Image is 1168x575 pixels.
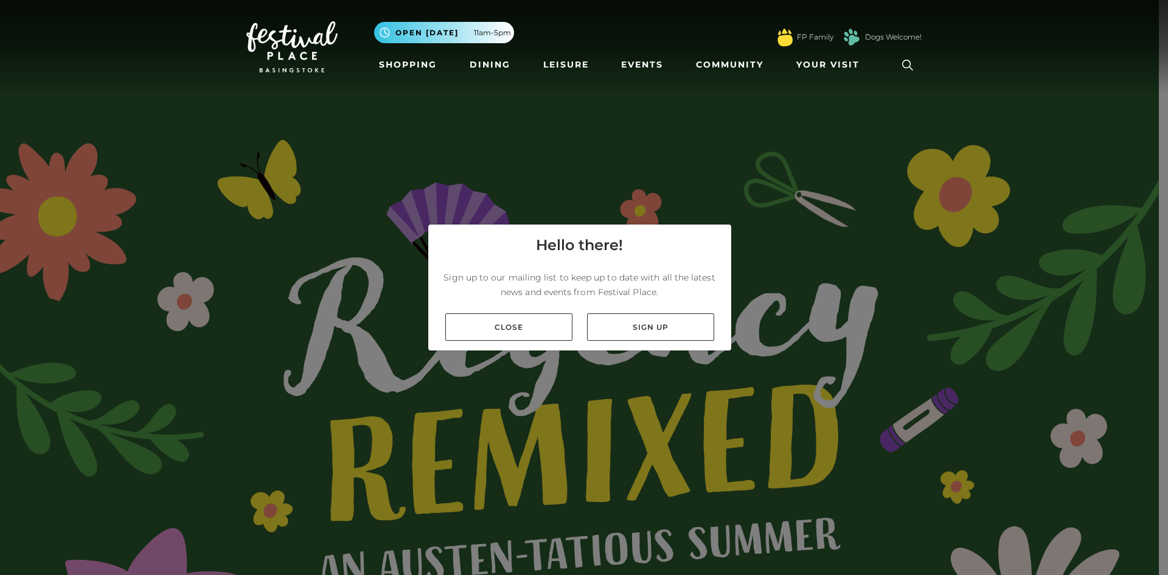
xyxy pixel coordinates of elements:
a: Close [445,313,572,341]
a: Dining [465,54,515,76]
a: Sign up [587,313,714,341]
a: Your Visit [791,54,871,76]
span: Open [DATE] [395,27,459,38]
a: Dogs Welcome! [865,32,922,43]
h4: Hello there! [536,234,623,256]
button: Open [DATE] 11am-5pm [374,22,514,43]
a: Community [691,54,768,76]
a: Events [616,54,668,76]
p: Sign up to our mailing list to keep up to date with all the latest news and events from Festival ... [438,270,721,299]
span: 11am-5pm [474,27,511,38]
span: Your Visit [796,58,860,71]
a: FP Family [797,32,833,43]
a: Leisure [538,54,594,76]
img: Festival Place Logo [246,21,338,72]
a: Shopping [374,54,442,76]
